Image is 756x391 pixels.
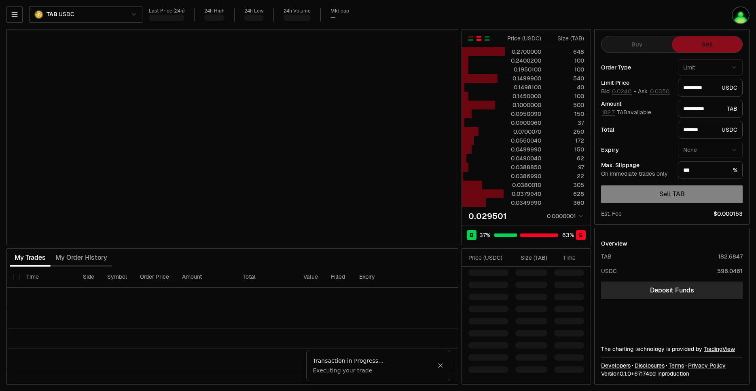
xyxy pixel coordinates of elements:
div: USDC [601,267,617,275]
button: Show Buy Orders Only [484,35,490,42]
div: 150 [548,110,584,118]
div: 360 [548,199,584,207]
button: 0.0000001 [544,211,584,221]
th: Amount [176,267,236,288]
div: 172 [548,137,584,145]
div: 0.0550040 [505,137,541,145]
a: Terms [669,362,684,370]
div: % [678,161,743,179]
div: Expiry [601,147,671,153]
div: 0.1499900 [505,74,541,82]
div: 648 [548,48,584,56]
img: TAB.png [34,10,43,19]
div: 40 [548,83,584,91]
div: Size ( TAB ) [515,254,547,262]
div: USDC [678,79,743,97]
span: TAB available [601,109,651,116]
div: 0.029501 [468,210,507,222]
div: Mkt cap [330,8,349,14]
div: 0.1498100 [505,83,541,91]
div: 100 [548,57,584,65]
div: 540 [548,74,584,82]
div: On immediate trades only [601,170,671,178]
button: My Order History [51,250,112,266]
div: Limit Price [601,80,671,86]
div: 0.0490040 [505,154,541,162]
div: Time [554,254,576,262]
div: 500 [548,101,584,109]
span: 67174bd856e652f9f527cc9d9c6db29712ff2a2a [634,370,656,377]
button: Select all [13,274,20,280]
div: 182.6847 [718,252,743,261]
div: 22 [548,172,584,180]
div: 0.0388850 [505,163,541,171]
div: 0.0379940 [505,190,541,198]
span: 63 % [562,231,574,239]
span: Ask [638,88,670,95]
div: 62 [548,154,584,162]
th: Order Price [133,267,176,288]
button: Limit [678,59,743,76]
button: Close [437,362,443,369]
div: 628 [548,190,584,198]
span: USDC [59,11,74,18]
span: Bid - [601,88,636,95]
div: 150 [548,145,584,153]
div: 250 [548,128,584,136]
div: USDC [678,121,743,139]
div: Version 0.1.0 + in production [601,370,743,378]
button: None [678,142,743,158]
div: 0.0380010 [505,181,541,189]
button: Show Buy and Sell Orders [468,35,474,42]
a: Disclosures [635,362,665,370]
span: TAB [47,11,57,18]
div: Transaction in Progress... [313,357,437,365]
div: Price ( USDC ) [505,34,541,42]
button: My Trades [10,250,51,266]
div: 97 [548,163,584,171]
div: 24h Volume [284,8,311,14]
div: 0.0499990 [505,145,541,153]
img: sh3sh [732,6,750,24]
a: TradingView [704,345,735,353]
a: Developers [601,362,631,370]
div: 0.2700000 [505,48,541,56]
div: 0.1000000 [505,101,541,109]
div: Est. Fee [601,210,622,218]
div: 100 [548,92,584,100]
div: Max. Slippage [601,162,671,168]
span: $0.000153 [714,210,743,218]
div: 0.1450000 [505,92,541,100]
div: Executing your trade [313,366,437,374]
div: 24h High [204,8,224,14]
div: 37 [548,119,584,127]
div: 100 [548,65,584,74]
div: Size ( TAB ) [548,34,584,42]
div: Total [601,127,671,132]
div: 0.2400200 [505,57,541,65]
div: 0.0700070 [505,128,541,136]
div: — [330,14,336,21]
th: Expiry [353,267,407,288]
iframe: Financial Chart [7,29,458,245]
div: 0.0900060 [505,119,541,127]
div: Overview [601,240,627,248]
div: 0.0349990 [505,199,541,207]
th: Time [20,267,76,288]
a: Privacy Policy [688,362,726,370]
div: 596.0461 [717,267,743,275]
div: TAB [678,100,743,118]
div: Amount [601,101,671,107]
div: Order Type [601,65,671,70]
th: Total [236,267,297,288]
div: 24h Low [244,8,264,14]
th: Filled [324,267,353,288]
th: Symbol [101,267,133,288]
a: Deposit Funds [601,282,743,299]
div: 0.0950090 [505,110,541,118]
div: The charting technology is provided by [601,345,743,353]
span: 37 % [479,231,490,239]
div: 305 [548,181,584,189]
button: Show Sell Orders Only [476,35,482,42]
div: Last Price (24h) [149,8,184,14]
